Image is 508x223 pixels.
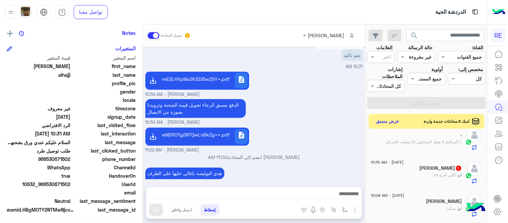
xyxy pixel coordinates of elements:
label: أولوية [432,66,443,73]
span: اللي اخره ٢٥ [434,172,458,177]
img: select flow [342,207,348,213]
span: قيمة المتغير [7,54,71,61]
p: 27/8/2025, 10:54 AM [145,99,246,118]
img: WhatsApp [465,139,472,146]
span: signup_date [72,113,136,120]
span: profile_pic [72,80,136,87]
img: send attachment [351,206,359,214]
label: مخصص إلى: [458,66,483,73]
span: ابو [458,206,462,211]
span: السلام عليكم عندي ورق بشحنهم من الدمام الى جده انا من شركة ميناريني [7,139,71,146]
button: Trigger scenario [329,204,340,215]
span: true [7,172,71,179]
h5: ابو فارس [426,199,462,204]
span: 2025-08-27T07:31:43.713531Z [7,130,71,137]
a: descriptionMVpDOTVDMDAwNDI1OTg2NTQwLnBkZg==.pdf [145,128,249,146]
span: 2 [7,164,71,171]
span: 966530671502 [7,156,71,163]
span: last_message_sentiment [72,198,136,205]
span: 11:02 AM [208,155,227,160]
span: wamid.HBgMOTY2NTMwNjcxNTAyFQIAEhgUM0EzOEFDNjlENDkzOEZENkE0NkMA [7,206,74,213]
img: hulul-logo.png [464,196,488,220]
label: إشارات الملاحظات [367,66,403,80]
span: ابو [458,172,462,177]
img: make a call [301,208,307,213]
span: UserId [72,181,136,188]
p: YqSDYp9mK2KjYp9mGINio2YbZgyDYp9mE2LHYp9is2K3Zii5wZGY=.pdf [164,75,230,82]
span: last_clicked_button [72,147,136,154]
button: إسقاط [201,204,219,216]
span: طلب توصيل طرد [7,147,71,154]
span: Abdullah [7,63,71,70]
span: description [237,131,245,140]
img: tab [40,8,48,16]
span: [DATE] - 10:15 AM [371,159,404,165]
span: last_visited_flow [72,122,136,129]
div: MVpDOTVDMDAwNDI1OTg2NTQwLnBkZg==.pdf [162,129,232,145]
a: تواصل معنا [74,5,108,19]
span: timezone [72,105,136,112]
div: YqSDYp9mK2KjYp9mGINio2YbZgyDYp9mE2LHYp9is2K3Zii5wZGY=.pdf [162,73,232,89]
img: Trigger scenario [331,207,337,213]
p: الدردشة الحية [436,8,466,17]
label: القناة: [472,44,483,51]
img: create order [320,207,325,213]
span: البرنامج لا يقبل المشاوير اذا وصلت للمرحل [386,139,461,144]
span: last_name [72,71,136,78]
span: [PERSON_NAME] - 10:54 AM [145,92,200,98]
span: alhajji [7,71,71,78]
span: ChannelId [72,164,136,171]
span: locale [72,97,136,104]
span: . [461,139,462,144]
a: tab [55,5,69,19]
img: defaultAdmin.png [467,127,482,143]
span: [DATE] - 10:04 AM [371,192,405,199]
span: last_message_id [75,206,136,213]
img: defaultAdmin.png [467,194,482,209]
span: شكرا [447,206,458,211]
span: email [72,189,136,196]
span: 0 [7,198,71,205]
span: 10632_966530671502 [7,181,71,188]
button: تطبيق الفلاتر [367,97,486,109]
button: select flow [340,204,351,215]
img: Logo [492,5,506,19]
span: search [411,32,419,40]
img: profile [7,8,15,16]
p: MVpDOTVDMDAwNDI1OTg2NTQwLnBkZg==.pdf [164,131,230,138]
h6: Notes [122,30,136,36]
img: WhatsApp [465,172,472,179]
a: descriptionYqSDYp9mK2KjYp9mGINio2YbZgyDYp9mE2LHYp9is2K3Zii5wZGY=.pdf [145,72,249,90]
label: العلامات [376,44,392,51]
span: 10:31 AM [346,64,363,69]
img: add [7,31,13,37]
span: null [7,88,71,95]
h6: المتغيرات [115,45,136,51]
span: الرد الافتراضي [7,122,71,129]
span: phone_number [72,156,136,163]
span: description [237,75,245,83]
span: HandoverOn [72,172,136,179]
p: [PERSON_NAME] انضم إلى المحادثة [145,154,363,161]
button: search [407,30,423,44]
button: create order [317,204,329,215]
p: 27/8/2025, 11:03 AM [145,168,224,179]
span: gender [72,88,136,95]
small: تحويل المحادثة [161,33,183,38]
p: 27/8/2025, 10:31 AM [342,49,363,61]
span: 2025-01-12T12:12:10.147Z [7,113,71,120]
label: حالة الرسالة [409,44,433,51]
span: null [7,189,71,196]
h5: ابو حمد [420,165,462,171]
span: اسم المتغير [72,54,136,61]
span: 1 [456,166,461,171]
span: [PERSON_NAME] - 10:54 AM [145,120,200,126]
img: tab [58,8,66,16]
span: last_interaction [72,130,136,137]
button: عرض مسبق [374,117,403,126]
span: last_message [72,139,136,146]
button: ارسل واغلق [168,204,196,216]
img: send voice note [309,206,317,214]
div: RE [491,28,506,43]
img: notes [19,31,24,36]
